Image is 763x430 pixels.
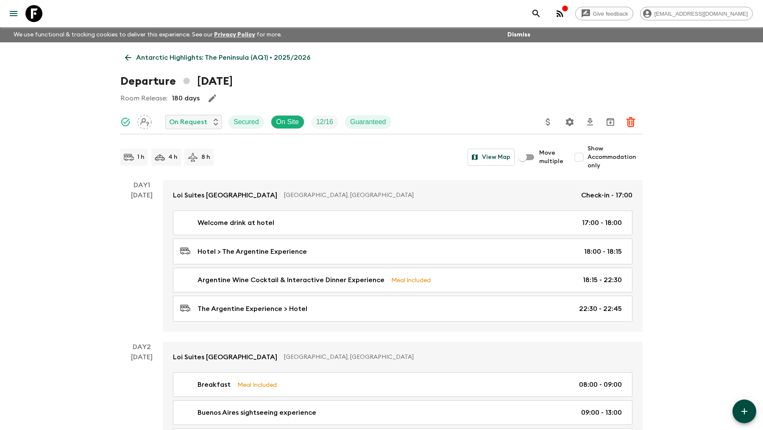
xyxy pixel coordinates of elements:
p: Meal Included [391,275,431,285]
p: 17:00 - 18:00 [582,218,622,228]
p: Day 2 [120,342,163,352]
p: 1 h [137,153,145,161]
p: On Site [276,117,299,127]
p: 4 h [168,153,178,161]
p: 08:00 - 09:00 [579,380,622,390]
div: Secured [228,115,264,129]
a: Privacy Policy [214,32,255,38]
p: Argentine Wine Cocktail & Interactive Dinner Experience [198,275,384,285]
span: Move multiple [539,149,564,166]
h1: Departure [DATE] [120,73,233,90]
p: Buenos Aires sightseeing experience [198,408,316,418]
p: Loi Suites [GEOGRAPHIC_DATA] [173,190,277,200]
p: Guaranteed [350,117,386,127]
p: Day 1 [120,180,163,190]
p: 8 h [201,153,210,161]
p: On Request [169,117,207,127]
svg: Synced Successfully [120,117,131,127]
span: Show Accommodation only [588,144,643,170]
p: Hotel > The Argentine Experience [198,247,307,257]
button: menu [5,5,22,22]
button: Dismiss [505,29,532,41]
button: Delete [622,114,639,130]
p: Welcome drink at hotel [198,218,274,228]
span: Give feedback [588,11,633,17]
a: Welcome drink at hotel17:00 - 18:00 [173,211,632,235]
span: [EMAIL_ADDRESS][DOMAIN_NAME] [650,11,752,17]
span: Assign pack leader [137,117,152,124]
p: 22:30 - 22:45 [579,304,622,314]
div: [EMAIL_ADDRESS][DOMAIN_NAME] [640,7,753,20]
div: Trip Fill [311,115,338,129]
p: 18:15 - 22:30 [583,275,622,285]
a: Antarctic Highlights: The Peninsula (AQ1) • 2025/2026 [120,49,315,66]
p: Secured [234,117,259,127]
button: Download CSV [582,114,599,130]
a: Hotel > The Argentine Experience18:00 - 18:15 [173,239,632,264]
button: Archive (Completed, Cancelled or Unsynced Departures only) [602,114,619,130]
a: Loi Suites [GEOGRAPHIC_DATA][GEOGRAPHIC_DATA], [GEOGRAPHIC_DATA] [163,342,643,372]
a: Argentine Wine Cocktail & Interactive Dinner ExperienceMeal Included18:15 - 22:30 [173,268,632,292]
p: Breakfast [198,380,231,390]
p: 18:00 - 18:15 [584,247,622,257]
p: Loi Suites [GEOGRAPHIC_DATA] [173,352,277,362]
div: On Site [271,115,304,129]
div: [DATE] [131,190,153,332]
p: 09:00 - 13:00 [581,408,622,418]
p: Room Release: [120,93,167,103]
p: Check-in - 17:00 [581,190,632,200]
button: Update Price, Early Bird Discount and Costs [540,114,557,130]
p: Meal Included [237,380,277,389]
p: [GEOGRAPHIC_DATA], [GEOGRAPHIC_DATA] [284,191,574,200]
p: Antarctic Highlights: The Peninsula (AQ1) • 2025/2026 [136,53,310,63]
p: [GEOGRAPHIC_DATA], [GEOGRAPHIC_DATA] [284,353,626,361]
p: 12 / 16 [316,117,333,127]
p: 180 days [172,93,200,103]
a: Give feedback [575,7,633,20]
a: Loi Suites [GEOGRAPHIC_DATA][GEOGRAPHIC_DATA], [GEOGRAPHIC_DATA]Check-in - 17:00 [163,180,643,211]
button: search adventures [528,5,545,22]
button: Settings [561,114,578,130]
p: The Argentine Experience > Hotel [198,304,307,314]
a: The Argentine Experience > Hotel22:30 - 22:45 [173,296,632,322]
a: Buenos Aires sightseeing experience09:00 - 13:00 [173,400,632,425]
p: We use functional & tracking cookies to deliver this experience. See our for more. [10,27,285,42]
a: BreakfastMeal Included08:00 - 09:00 [173,372,632,397]
button: View Map [468,149,515,166]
